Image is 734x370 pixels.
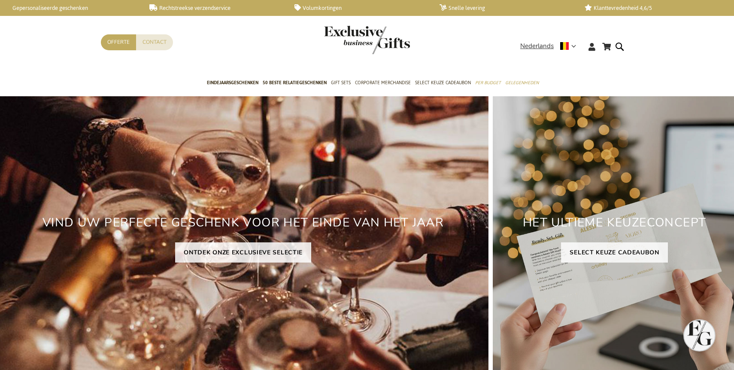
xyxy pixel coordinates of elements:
a: Volumkortingen [294,4,426,12]
a: Contact [136,34,173,50]
a: Offerte [101,34,136,50]
a: ONTDEK ONZE EXCLUSIEVE SELECTIE [175,242,311,263]
span: Nederlands [520,41,554,51]
a: store logo [324,26,367,54]
a: Rechtstreekse verzendservice [149,4,281,12]
span: 50 beste relatiegeschenken [263,78,327,87]
a: Snelle levering [440,4,571,12]
span: Select Keuze Cadeaubon [415,78,471,87]
img: Exclusive Business gifts logo [324,26,410,54]
div: Nederlands [520,41,582,51]
a: SELECT KEUZE CADEAUBON [561,242,667,263]
a: Klanttevredenheid 4,6/5 [585,4,716,12]
a: Gepersonaliseerde geschenken [4,4,136,12]
span: Gift Sets [331,78,351,87]
span: Gelegenheden [505,78,539,87]
span: Corporate Merchandise [355,78,411,87]
span: Per Budget [475,78,501,87]
span: Eindejaarsgeschenken [207,78,258,87]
